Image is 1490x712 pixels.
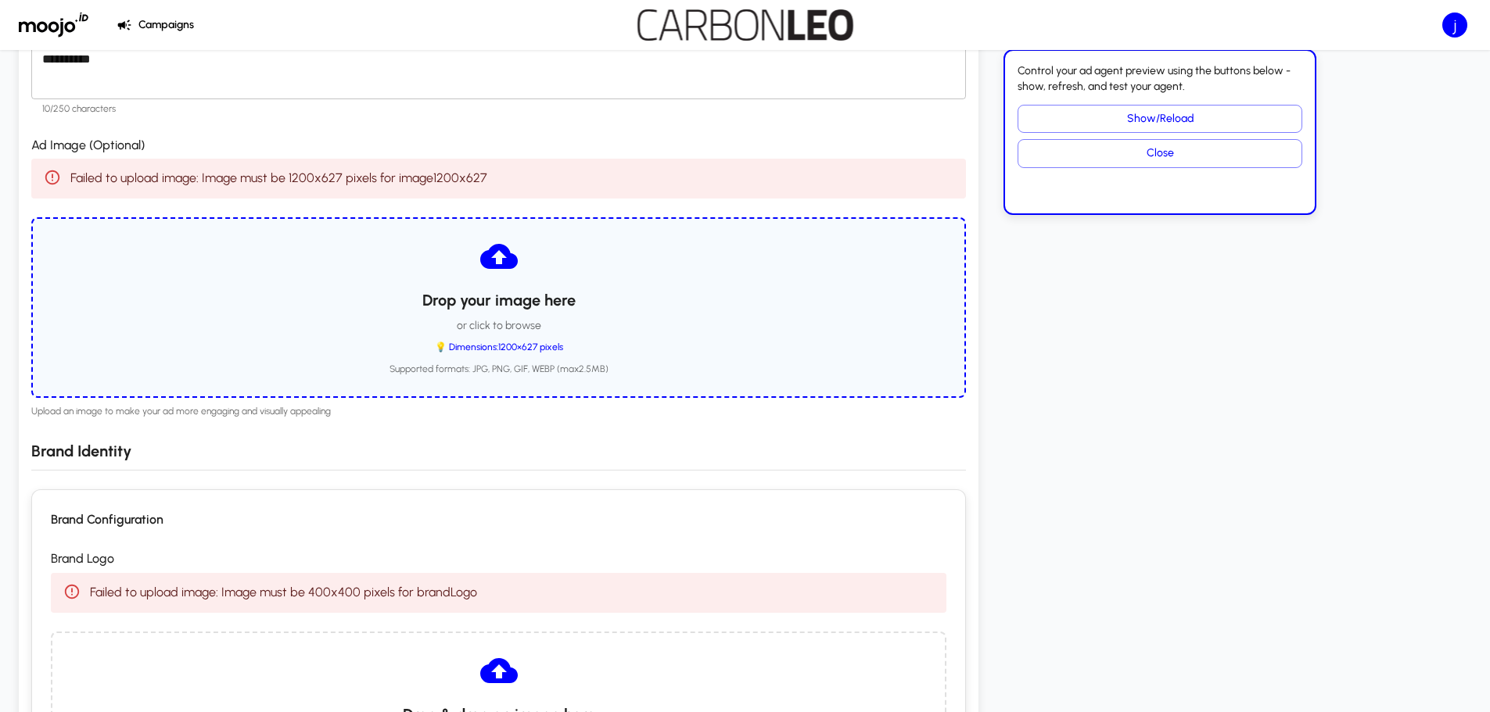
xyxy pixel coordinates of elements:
[1018,63,1302,95] p: Control your ad agent preview using the buttons below - show, refresh, and test your agent.
[31,136,966,155] p: Ad Image (Optional)
[1442,13,1467,38] div: j
[435,340,563,356] span: 💡 Dimensions: 1200×627 pixels
[90,578,477,608] div: Failed to upload image: Image must be 400x400 pixels for brandLogo
[457,318,541,334] p: or click to browse
[19,13,88,38] img: Moojo Logo
[51,509,946,531] h6: Brand Configuration
[1438,9,1471,41] button: Standard privileges
[1018,139,1302,168] button: Close
[1018,105,1302,134] button: Show/Reload
[42,102,955,117] p: 10/250 characters
[422,288,576,313] h6: Drop your image here
[113,11,200,40] button: Campaigns
[70,163,487,194] div: Failed to upload image: Image must be 1200x627 pixels for image1200x627
[31,438,131,463] h6: Brand Identity
[51,549,946,568] p: Brand Logo
[636,9,854,41] img: Carbonleo Logo
[31,404,966,420] span: Upload an image to make your ad more engaging and visually appealing
[390,362,609,377] span: Supported formats: JPG, PNG, GIF, WEBP (max 2.5 MB)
